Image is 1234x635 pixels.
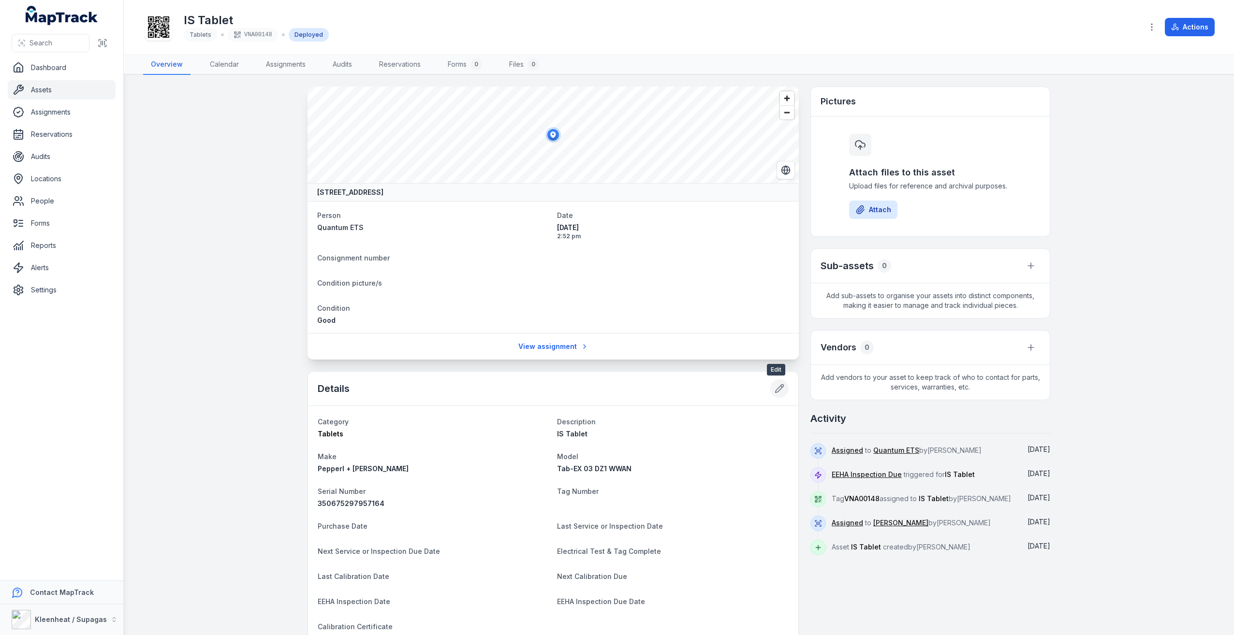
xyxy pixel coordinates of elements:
strong: Contact MapTrack [30,588,94,596]
span: [DATE] [1028,493,1050,502]
a: EEHA Inspection Due [832,470,902,479]
span: Pepperl + [PERSON_NAME] [318,464,409,473]
a: Quantum ETS [317,223,549,232]
a: Assigned [832,446,863,455]
a: Settings [8,280,116,300]
span: Last Calibration Date [318,572,389,580]
button: Actions [1165,18,1215,36]
a: Locations [8,169,116,188]
span: to by [PERSON_NAME] [832,446,982,454]
span: Next Calibration Due [557,572,627,580]
span: [DATE] [1028,469,1050,477]
button: Attach [849,201,897,219]
div: 0 [860,341,874,354]
span: IS Tablet [945,470,975,478]
span: IS Tablet [919,494,949,503]
span: [DATE] [1028,445,1050,453]
div: Deployed [289,28,329,42]
strong: Kleenheat / Supagas [35,615,107,623]
a: Assets [8,80,116,100]
span: Tag Number [557,487,599,495]
span: [DATE] [1028,542,1050,550]
h3: Vendors [821,341,856,354]
a: View assignment [512,337,595,356]
button: Search [12,34,89,52]
a: Forms [8,214,116,233]
span: Upload files for reference and archival purposes. [849,181,1012,191]
div: VNA00148 [228,28,278,42]
h3: Attach files to this asset [849,166,1012,179]
canvas: Map [308,87,799,183]
a: Assigned [832,518,863,528]
span: Make [318,452,337,461]
h1: IS Tablet [184,13,329,28]
a: [PERSON_NAME] [873,518,928,528]
span: [DATE] [557,223,789,232]
a: Overview [143,55,191,75]
span: Tag assigned to by [PERSON_NAME] [832,494,1011,503]
button: Switch to Satellite View [777,161,795,179]
span: Asset created by [PERSON_NAME] [832,543,970,551]
a: Files0 [501,55,547,75]
span: to by [PERSON_NAME] [832,519,991,527]
button: Zoom in [780,91,794,105]
span: Calibration Certificate [318,622,393,631]
span: EEHA Inspection Date [318,597,390,606]
h2: Activity [810,412,846,425]
time: 29/05/2025, 2:52:53 pm [1028,445,1050,453]
span: Tablets [318,430,343,438]
span: Serial Number [318,487,366,495]
span: 2:52 pm [557,232,789,240]
time: 13/02/2025, 9:23:04 am [1028,542,1050,550]
a: Assignments [8,102,116,122]
a: Reservations [8,125,116,144]
a: Assignments [258,55,313,75]
h2: Details [318,382,350,395]
span: VNA00148 [844,494,880,503]
span: Model [557,452,578,461]
h2: Sub-assets [821,259,874,273]
span: triggered for [832,470,975,478]
a: Audits [8,147,116,166]
a: People [8,191,116,211]
a: Alerts [8,258,116,277]
span: EEHA Inspection Due Date [557,597,645,606]
a: Reports [8,236,116,255]
span: Category [318,418,349,426]
span: Good [317,316,336,324]
span: Search [29,38,52,48]
span: Person [317,211,341,219]
span: Electrical Test & Tag Complete [557,547,661,555]
div: 0 [528,58,539,70]
time: 13/02/2025, 9:23:35 am [1028,493,1050,502]
span: Description [557,418,596,426]
span: Add sub-assets to organise your assets into distinct components, making it easier to manage and t... [811,283,1050,318]
time: 13/02/2025, 9:23:21 am [1028,518,1050,526]
a: MapTrack [26,6,98,25]
div: 0 [470,58,482,70]
span: IS Tablet [557,430,588,438]
a: Forms0 [440,55,490,75]
time: 16/04/2025, 12:00:00 am [1028,469,1050,477]
span: Condition picture/s [317,279,382,287]
span: Date [557,211,573,219]
span: Add vendors to your asset to keep track of who to contact for parts, services, warranties, etc. [811,365,1050,400]
div: 0 [878,259,891,273]
span: Last Service or Inspection Date [557,522,663,530]
span: IS Tablet [851,543,881,551]
span: 350675297957164 [318,499,384,507]
span: [DATE] [1028,518,1050,526]
span: Tab-EX 03 DZ1 WWAN [557,464,632,473]
button: Zoom out [780,105,794,119]
a: Calendar [202,55,247,75]
span: Next Service or Inspection Due Date [318,547,440,555]
span: Edit [767,364,785,375]
a: Quantum ETS [873,446,919,455]
span: Consignment number [317,254,390,262]
a: Reservations [371,55,428,75]
time: 29/05/2025, 2:52:53 pm [557,223,789,240]
h3: Pictures [821,95,856,108]
span: Condition [317,304,350,312]
span: Tablets [190,31,211,38]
